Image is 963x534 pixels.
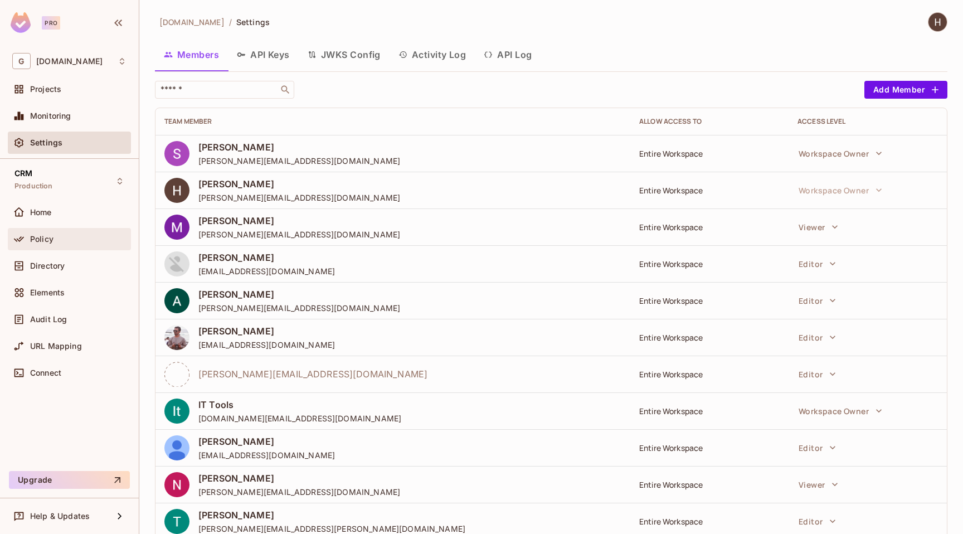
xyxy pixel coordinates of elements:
[793,400,888,422] button: Workspace Owner
[639,117,780,126] div: Allow Access to
[164,251,189,276] img: ACg8ocIqo641BsiBvwPHsQBGd0FkTaz30CS1MVbrrtv5z4VP=s96-c
[639,259,780,269] div: Entire Workspace
[797,117,938,126] div: Access Level
[793,142,888,164] button: Workspace Owner
[198,368,427,380] span: [PERSON_NAME][EMAIL_ADDRESS][DOMAIN_NAME]
[11,12,31,33] img: SReyMgAAAABJRU5ErkJggg==
[229,17,232,27] li: /
[198,413,401,424] span: [DOMAIN_NAME][EMAIL_ADDRESS][DOMAIN_NAME]
[164,288,189,313] img: ACg8ocKV642k_n24Y32faf6pMSc397jt3R0iyGox4bzwomp_ioNBNQ=s96-c
[30,288,65,297] span: Elements
[639,185,780,196] div: Entire Workspace
[198,251,335,264] span: [PERSON_NAME]
[198,288,400,300] span: [PERSON_NAME]
[793,473,844,496] button: Viewer
[30,235,53,244] span: Policy
[164,117,621,126] div: Team Member
[236,17,270,27] span: Settings
[30,208,52,217] span: Home
[14,182,53,191] span: Production
[30,85,61,94] span: Projects
[198,435,335,448] span: [PERSON_NAME]
[928,13,947,31] img: Himanshu Gupta
[198,156,400,166] span: [PERSON_NAME][EMAIL_ADDRESS][DOMAIN_NAME]
[42,16,60,30] div: Pro
[228,41,299,69] button: API Keys
[299,41,390,69] button: JWKS Config
[639,295,780,306] div: Entire Workspace
[639,148,780,159] div: Entire Workspace
[30,315,67,324] span: Audit Log
[155,41,228,69] button: Members
[639,516,780,527] div: Entire Workspace
[198,229,400,240] span: [PERSON_NAME][EMAIL_ADDRESS][DOMAIN_NAME]
[30,138,62,147] span: Settings
[793,363,842,385] button: Editor
[30,261,65,270] span: Directory
[198,178,400,190] span: [PERSON_NAME]
[864,81,947,99] button: Add Member
[390,41,475,69] button: Activity Log
[12,53,31,69] span: G
[793,326,842,348] button: Editor
[9,471,130,489] button: Upgrade
[198,472,400,484] span: [PERSON_NAME]
[639,369,780,380] div: Entire Workspace
[30,342,82,351] span: URL Mapping
[164,325,189,350] img: ACg8ocJC4lp99DsVt7ZyzqyPXOq44PdoqpjpC59zbiS_N4kgP_qes7vi=s96-c
[639,222,780,232] div: Entire Workspace
[793,216,844,238] button: Viewer
[164,435,189,460] img: ALV-UjWjQfkzPALcy7ztWCB0KfEWHlIkM3AQDcF1xTp1GwB_mBqTPALFQUpRV5uZ7W35oqF0vlIBYmZpb3WvcBdJ4yzgEwW18...
[30,111,71,120] span: Monitoring
[164,141,189,166] img: ACg8ocI0QPOBO7adAFn3s3Diu80WCTEihJwPNl-ta1Ii3WiB=s96-c
[164,178,189,203] img: ACg8ocIvQlgFjHB1bItr4Hx5YAOmnk7NHEVSHFvOidBalnlL=s96-c
[639,443,780,453] div: Entire Workspace
[36,57,103,66] span: Workspace: gameskraft.com
[198,325,335,337] span: [PERSON_NAME]
[164,472,189,497] img: ACg8ocIPwm42yZvxreazGfN89BDPwumfY-xE-p9BgUIU72mYML6bKw=s96-c
[198,509,465,521] span: [PERSON_NAME]
[198,450,335,460] span: [EMAIL_ADDRESS][DOMAIN_NAME]
[14,169,32,178] span: CRM
[198,141,400,153] span: [PERSON_NAME]
[639,332,780,343] div: Entire Workspace
[198,487,400,497] span: [PERSON_NAME][EMAIL_ADDRESS][DOMAIN_NAME]
[793,436,842,459] button: Editor
[475,41,541,69] button: API Log
[198,215,400,227] span: [PERSON_NAME]
[198,399,401,411] span: IT Tools
[30,368,61,377] span: Connect
[639,406,780,416] div: Entire Workspace
[198,192,400,203] span: [PERSON_NAME][EMAIL_ADDRESS][DOMAIN_NAME]
[198,523,465,534] span: [PERSON_NAME][EMAIL_ADDRESS][PERSON_NAME][DOMAIN_NAME]
[198,339,335,350] span: [EMAIL_ADDRESS][DOMAIN_NAME]
[30,512,90,521] span: Help & Updates
[793,510,842,532] button: Editor
[639,479,780,490] div: Entire Workspace
[793,253,842,275] button: Editor
[198,266,335,276] span: [EMAIL_ADDRESS][DOMAIN_NAME]
[159,17,225,27] span: [DOMAIN_NAME]
[793,289,842,312] button: Editor
[198,303,400,313] span: [PERSON_NAME][EMAIL_ADDRESS][DOMAIN_NAME]
[164,399,189,424] img: ACg8ocLt7big7ZbnDq2HqMQfQqH_9Z9WjuGUE5UiD6kQTJNObXkCgg=s96-c
[164,215,189,240] img: ACg8ocJW4wTdvo4LPVSgalSkaTbArTMM4Bvh364nbuXp8PHadXSH3g=s96-c
[793,179,888,201] button: Workspace Owner
[164,509,189,534] img: ACg8ocLdKZKvBe8bHA-IarUUisrIn6Hk4TnacynuDU9R09GEyIoKCg=s96-c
